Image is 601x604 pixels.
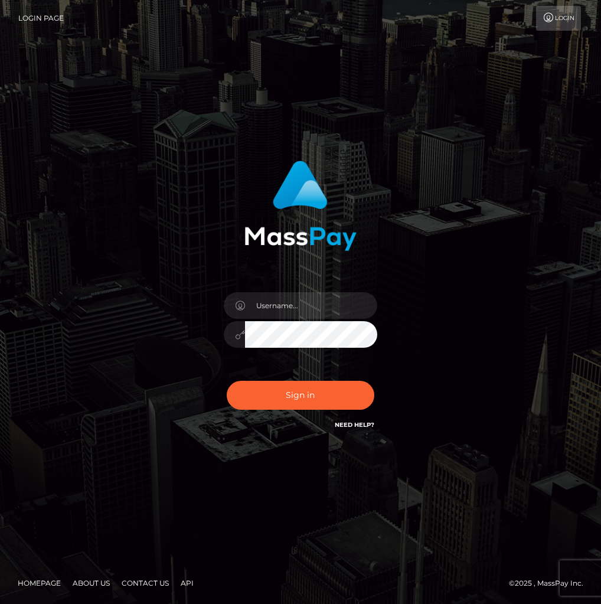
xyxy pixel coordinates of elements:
[536,6,581,31] a: Login
[509,577,592,590] div: © 2025 , MassPay Inc.
[13,574,66,592] a: Homepage
[227,381,374,410] button: Sign in
[18,6,64,31] a: Login Page
[117,574,174,592] a: Contact Us
[245,292,377,319] input: Username...
[68,574,115,592] a: About Us
[176,574,198,592] a: API
[244,161,357,251] img: MassPay Login
[335,421,374,429] a: Need Help?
